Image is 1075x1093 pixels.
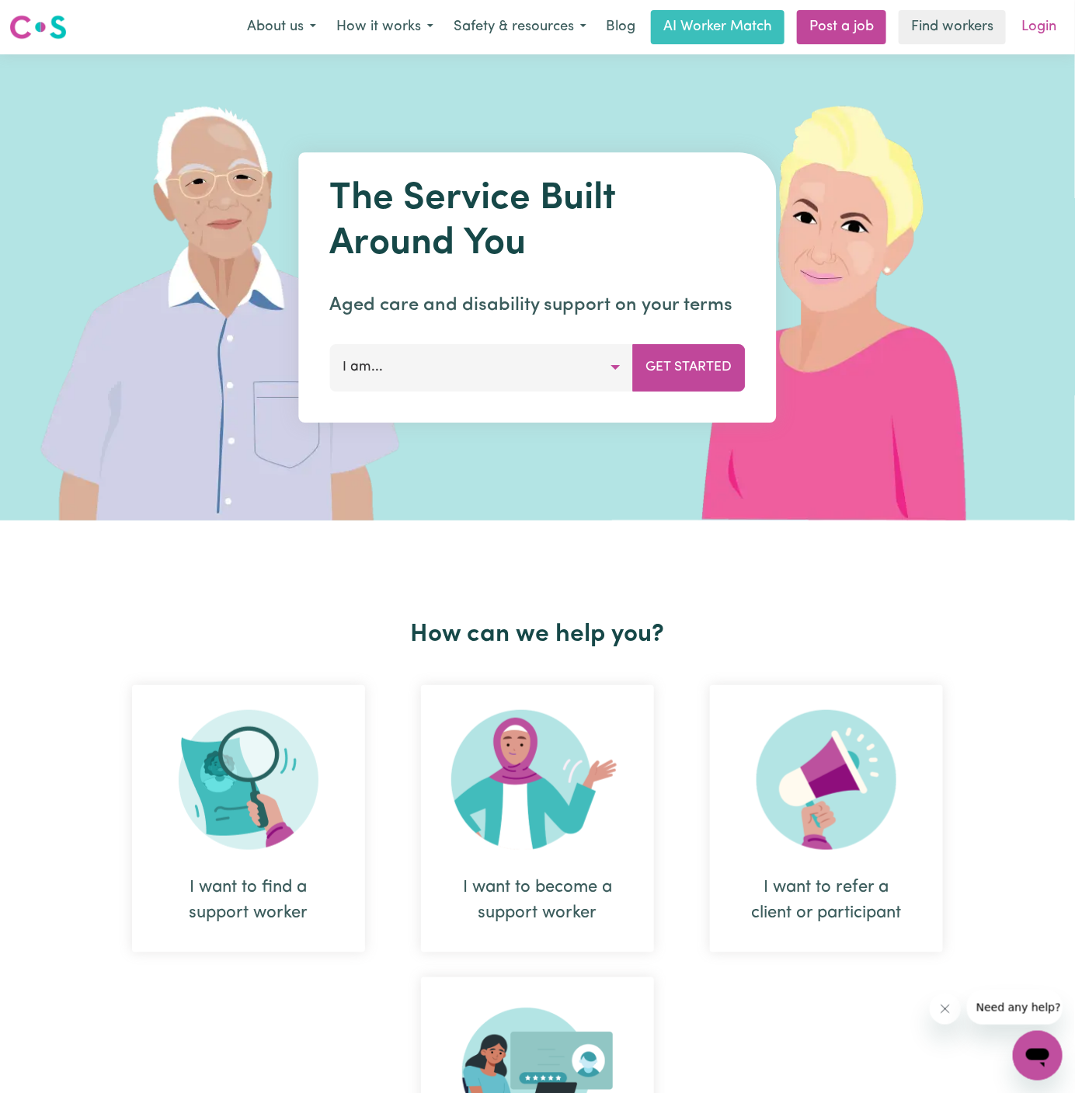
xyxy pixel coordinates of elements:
[330,177,746,266] h1: The Service Built Around You
[1013,1031,1063,1081] iframe: Button to launch messaging window
[421,685,654,952] div: I want to become a support worker
[444,11,597,44] button: Safety & resources
[651,10,785,44] a: AI Worker Match
[451,710,624,850] img: Become Worker
[597,10,645,44] a: Blog
[169,875,328,926] div: I want to find a support worker
[179,710,318,850] img: Search
[930,994,961,1025] iframe: Close message
[326,11,444,44] button: How it works
[1012,10,1066,44] a: Login
[710,685,943,952] div: I want to refer a client or participant
[330,291,746,319] p: Aged care and disability support on your terms
[132,685,365,952] div: I want to find a support worker
[967,990,1063,1025] iframe: Message from company
[899,10,1006,44] a: Find workers
[9,9,67,45] a: Careseekers logo
[458,875,617,926] div: I want to become a support worker
[9,13,67,41] img: Careseekers logo
[747,875,906,926] div: I want to refer a client or participant
[330,344,634,391] button: I am...
[757,710,896,850] img: Refer
[797,10,886,44] a: Post a job
[104,620,971,649] h2: How can we help you?
[633,344,746,391] button: Get Started
[237,11,326,44] button: About us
